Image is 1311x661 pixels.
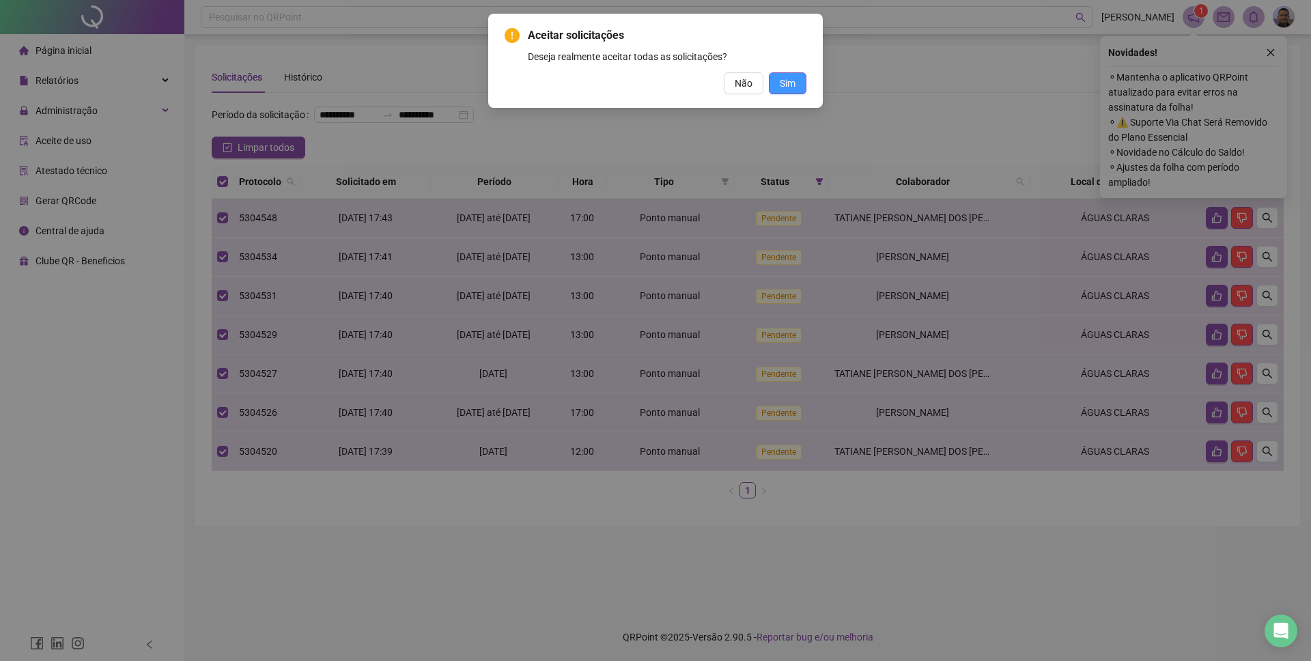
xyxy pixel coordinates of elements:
div: Deseja realmente aceitar todas as solicitações? [528,49,806,64]
span: exclamation-circle [505,28,520,43]
span: Sim [780,76,795,91]
span: Aceitar solicitações [528,27,806,44]
div: Open Intercom Messenger [1265,615,1297,647]
button: Não [724,72,763,94]
button: Sim [769,72,806,94]
span: Não [735,76,752,91]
